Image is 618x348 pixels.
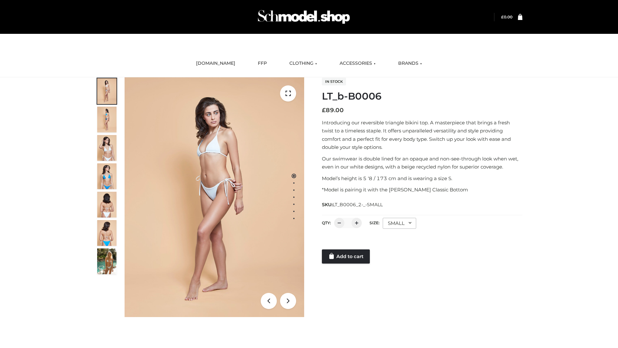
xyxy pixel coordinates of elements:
[285,56,322,71] a: CLOTHING
[383,218,416,229] div: SMALL
[370,220,379,225] label: Size:
[322,186,522,194] p: *Model is pairing it with the [PERSON_NAME] Classic Bottom
[97,220,117,246] img: ArielClassicBikiniTop_CloudNine_AzureSky_OW114ECO_8-scaled.jpg
[322,107,326,114] span: £
[97,248,117,274] img: Arieltop_CloudNine_AzureSky2.jpg
[501,15,512,19] a: £0.00
[322,107,344,114] bdi: 89.00
[191,56,240,71] a: [DOMAIN_NAME]
[322,174,522,183] p: Model’s height is 5 ‘8 / 173 cm and is wearing a size S.
[97,163,117,189] img: ArielClassicBikiniTop_CloudNine_AzureSky_OW114ECO_4-scaled.jpg
[322,249,370,264] a: Add to cart
[97,78,117,104] img: ArielClassicBikiniTop_CloudNine_AzureSky_OW114ECO_1-scaled.jpg
[322,220,331,225] label: QTY:
[256,4,352,30] img: Schmodel Admin 964
[125,77,304,317] img: ArielClassicBikiniTop_CloudNine_AzureSky_OW114ECO_1
[501,15,504,19] span: £
[322,155,522,171] p: Our swimwear is double lined for an opaque and non-see-through look when wet, even in our white d...
[335,56,380,71] a: ACCESSORIES
[322,91,522,102] h1: LT_b-B0006
[97,107,117,132] img: ArielClassicBikiniTop_CloudNine_AzureSky_OW114ECO_2-scaled.jpg
[393,56,427,71] a: BRANDS
[322,78,346,85] span: In stock
[501,15,512,19] bdi: 0.00
[322,119,522,151] p: Introducing our reversible triangle bikini top. A masterpiece that brings a fresh twist to a time...
[322,201,383,208] span: SKU:
[253,56,272,71] a: FFP
[97,192,117,217] img: ArielClassicBikiniTop_CloudNine_AzureSky_OW114ECO_7-scaled.jpg
[97,135,117,161] img: ArielClassicBikiniTop_CloudNine_AzureSky_OW114ECO_3-scaled.jpg
[332,202,383,208] span: LT_B0006_2-_-SMALL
